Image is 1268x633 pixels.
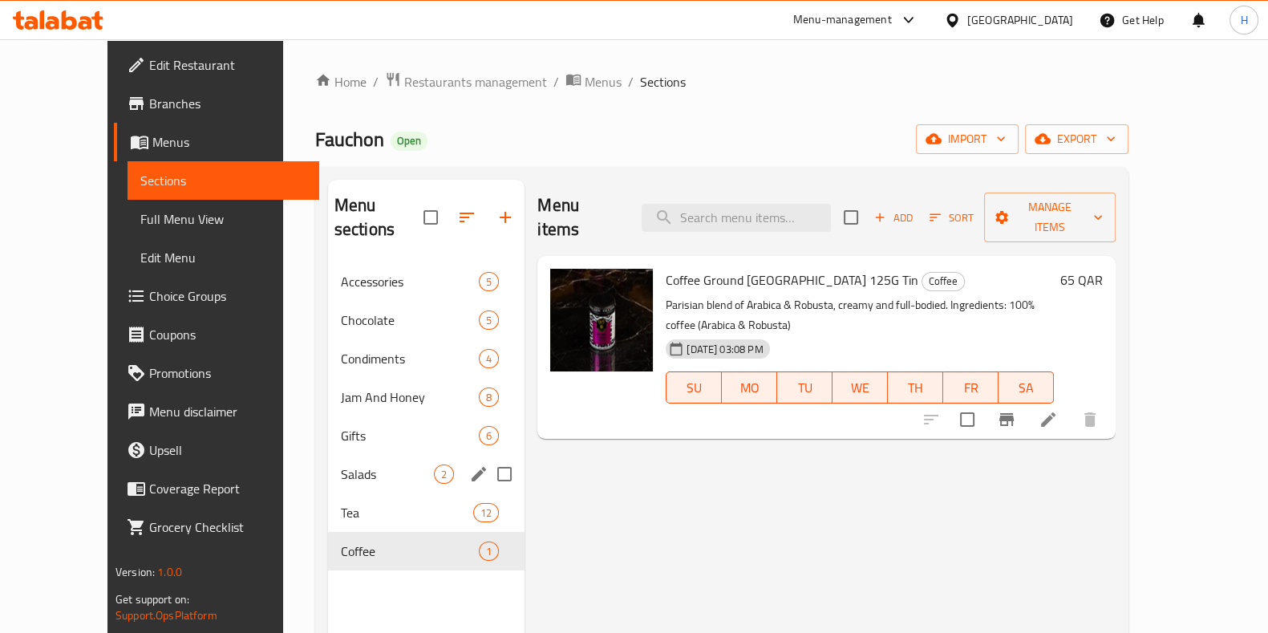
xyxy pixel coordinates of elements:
[888,371,943,404] button: TH
[480,544,498,559] span: 1
[967,11,1073,29] div: [GEOGRAPHIC_DATA]
[894,376,937,400] span: TH
[728,376,771,400] span: MO
[328,455,525,493] div: Salads2edit
[341,272,479,291] span: Accessories
[565,71,622,92] a: Menus
[922,272,964,290] span: Coffee
[666,268,918,292] span: Coffee Ground [GEOGRAPHIC_DATA] 125G Tin
[328,493,525,532] div: Tea12
[114,84,319,123] a: Branches
[114,123,319,161] a: Menus
[673,376,715,400] span: SU
[943,371,999,404] button: FR
[140,209,306,229] span: Full Menu View
[391,132,427,151] div: Open
[919,205,984,230] span: Sort items
[480,428,498,444] span: 6
[999,371,1054,404] button: SA
[680,342,769,357] span: [DATE] 03:08 PM
[341,503,473,522] span: Tea
[950,376,992,400] span: FR
[328,256,525,577] nav: Menu sections
[1005,376,1047,400] span: SA
[950,403,984,436] span: Select to update
[114,315,319,354] a: Coupons
[480,274,498,290] span: 5
[553,72,559,91] li: /
[149,402,306,421] span: Menu disclaimer
[642,204,831,232] input: search
[1038,129,1116,149] span: export
[341,388,479,407] span: Jam And Honey
[640,72,686,91] span: Sections
[128,200,319,238] a: Full Menu View
[128,161,319,200] a: Sections
[149,286,306,306] span: Choice Groups
[868,205,919,230] button: Add
[149,517,306,537] span: Grocery Checklist
[315,71,1128,92] nav: breadcrumb
[930,209,974,227] span: Sort
[328,301,525,339] div: Chocolate5
[128,238,319,277] a: Edit Menu
[114,431,319,469] a: Upsell
[149,325,306,344] span: Coupons
[315,72,367,91] a: Home
[435,467,453,482] span: 2
[115,589,189,610] span: Get support on:
[722,371,777,404] button: MO
[479,542,499,561] div: items
[434,465,454,484] div: items
[984,193,1116,242] button: Manage items
[777,371,833,404] button: TU
[1071,400,1109,439] button: delete
[467,462,491,486] button: edit
[114,277,319,315] a: Choice Groups
[115,605,217,626] a: Support.OpsPlatform
[328,416,525,455] div: Gifts6
[341,542,479,561] span: Coffee
[391,134,427,148] span: Open
[157,562,182,582] span: 1.0.0
[149,363,306,383] span: Promotions
[341,465,434,484] span: Salads
[1240,11,1247,29] span: H
[1039,410,1058,429] a: Edit menu item
[628,72,634,91] li: /
[784,376,826,400] span: TU
[404,72,547,91] span: Restaurants management
[341,426,479,445] span: Gifts
[315,121,384,157] span: Fauchon
[926,205,978,230] button: Sort
[473,503,499,522] div: items
[550,269,653,371] img: Coffee Ground Paris 125G Tin
[474,505,498,521] span: 12
[916,124,1019,154] button: import
[328,532,525,570] div: Coffee1
[341,310,479,330] span: Chocolate
[149,55,306,75] span: Edit Restaurant
[328,262,525,301] div: Accessories5
[140,171,306,190] span: Sections
[373,72,379,91] li: /
[486,198,525,237] button: Add section
[480,351,498,367] span: 4
[479,388,499,407] div: items
[480,390,498,405] span: 8
[868,205,919,230] span: Add item
[448,198,486,237] span: Sort sections
[1025,124,1128,154] button: export
[834,201,868,234] span: Select section
[114,46,319,84] a: Edit Restaurant
[328,378,525,416] div: Jam And Honey8
[793,10,892,30] div: Menu-management
[114,469,319,508] a: Coverage Report
[149,440,306,460] span: Upsell
[114,508,319,546] a: Grocery Checklist
[585,72,622,91] span: Menus
[479,272,499,291] div: items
